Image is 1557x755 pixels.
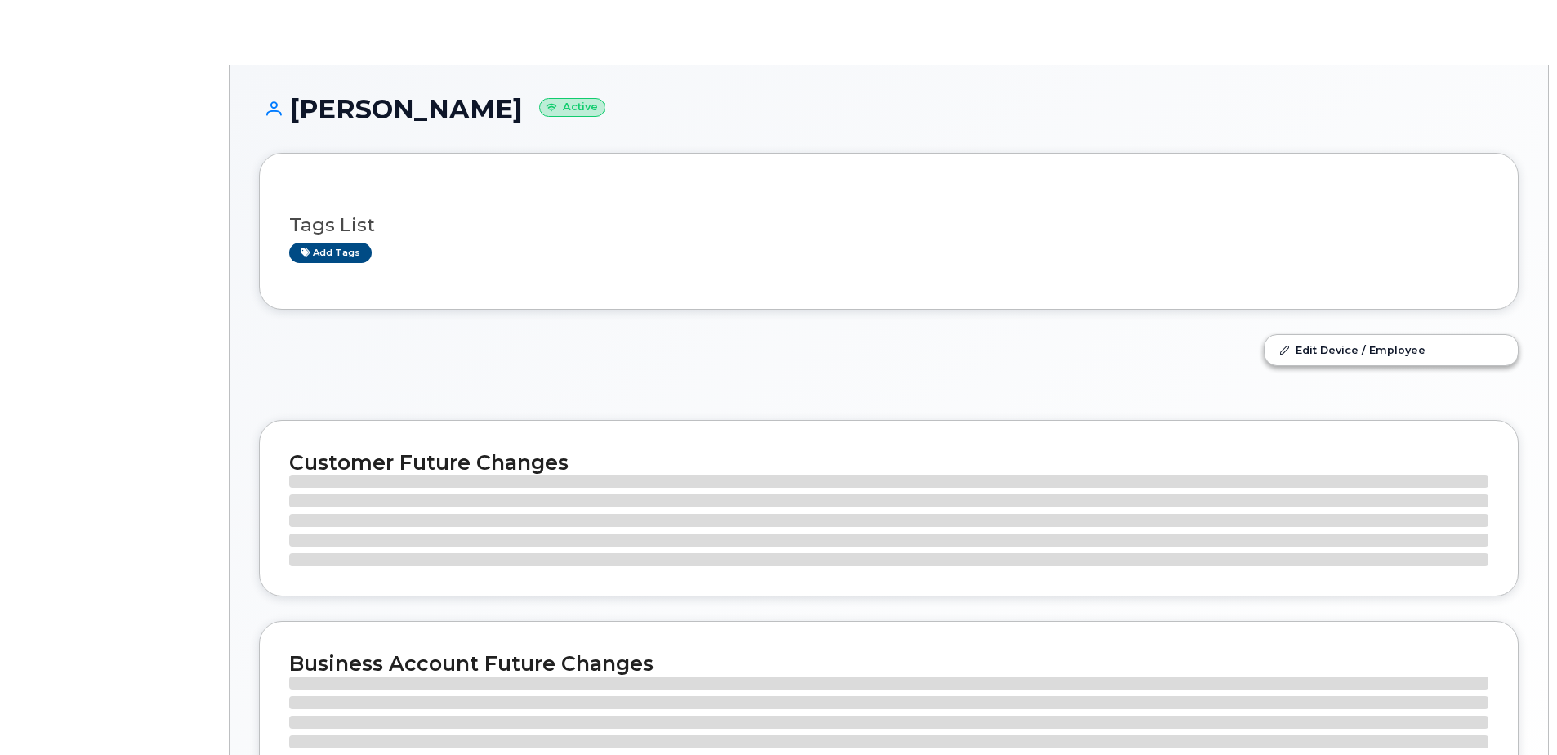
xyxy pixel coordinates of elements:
[1265,335,1518,364] a: Edit Device / Employee
[289,243,372,263] a: Add tags
[289,651,1488,676] h2: Business Account Future Changes
[289,450,1488,475] h2: Customer Future Changes
[289,215,1488,235] h3: Tags List
[259,95,1519,123] h1: [PERSON_NAME]
[539,98,605,117] small: Active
